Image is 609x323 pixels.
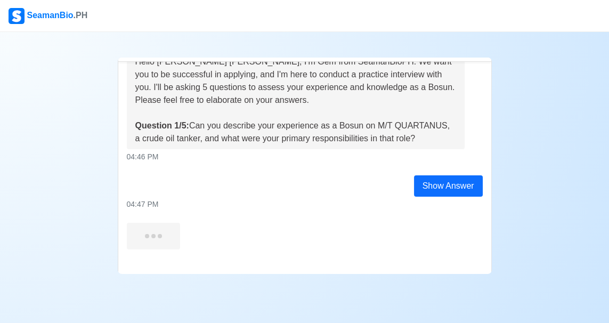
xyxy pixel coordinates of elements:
[127,151,483,163] div: 04:46 PM
[135,55,457,145] div: Hello [PERSON_NAME] [PERSON_NAME], I'm Gem from SeamanBioPH. We want you to be successful in appl...
[135,121,189,130] strong: Question 1/5:
[74,11,88,20] span: .PH
[127,199,483,210] div: 04:47 PM
[9,8,25,24] img: Logo
[414,175,483,197] div: Show Answer
[9,8,87,24] div: SeamanBio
